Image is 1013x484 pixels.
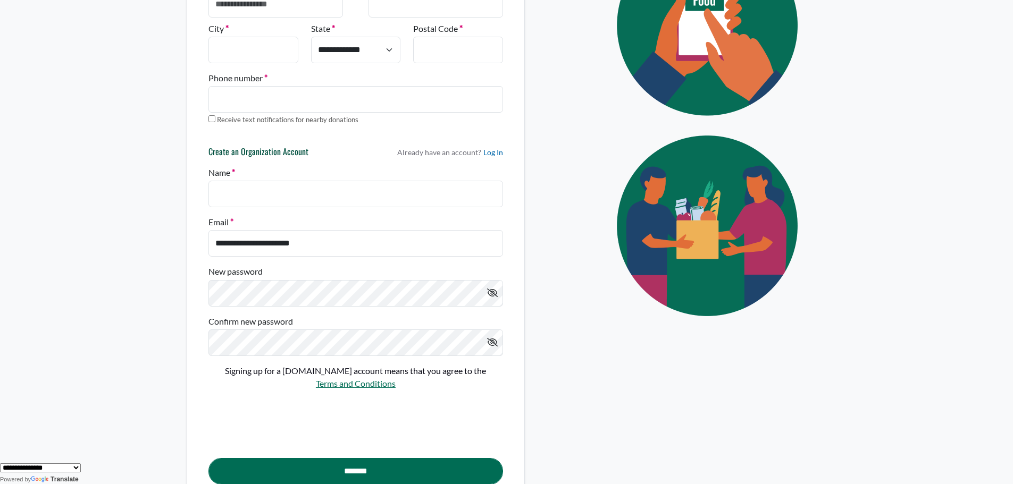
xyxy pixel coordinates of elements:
iframe: reCAPTCHA [208,399,370,440]
label: Receive text notifications for nearby donations [217,115,358,125]
label: Email [208,216,233,228]
label: Confirm new password [208,315,293,328]
label: City [208,22,229,35]
label: Postal Code [413,22,463,35]
h6: Create an Organization Account [208,147,308,162]
label: Phone number [208,72,267,84]
img: Google Translate [31,476,51,483]
label: State [311,22,335,35]
label: Name [208,166,235,179]
a: Translate [31,475,79,483]
p: Already have an account? [397,147,503,158]
p: Signing up for a [DOMAIN_NAME] account means that you agree to the [208,364,503,377]
a: Terms and Conditions [316,378,396,388]
img: Eye Icon [592,125,826,326]
label: New password [208,265,263,278]
a: Log In [483,147,503,158]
